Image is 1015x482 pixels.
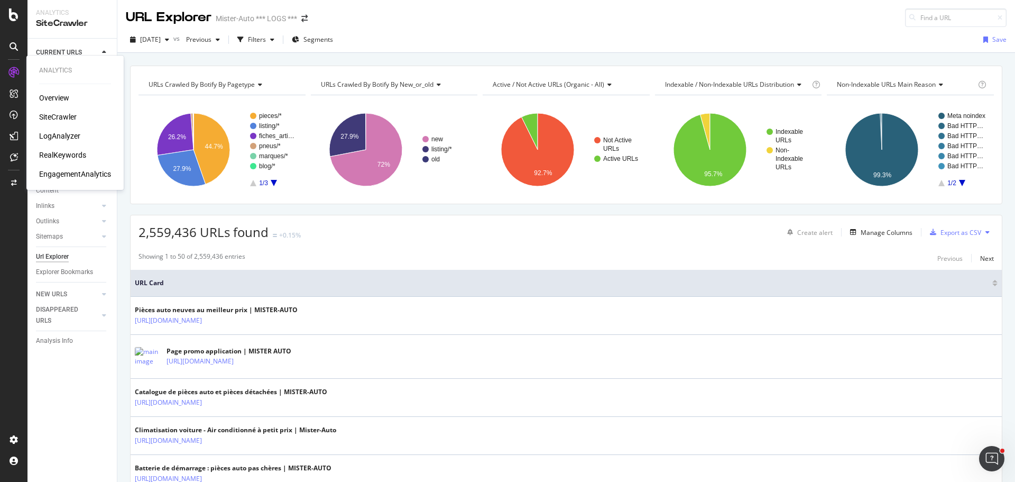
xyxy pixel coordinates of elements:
div: Catalogue de pièces auto et pièces détachées | MISTER-AUTO [135,387,327,397]
a: RealKeywords [39,150,86,160]
text: listing/* [259,122,280,130]
a: [URL][DOMAIN_NAME] [135,435,202,446]
text: 27.9% [173,165,191,172]
div: Climatisation voiture - Air conditionné à petit prix | Mister-Auto [135,425,336,435]
text: Bad HTTP… [947,122,983,130]
div: Pièces auto neuves au meilleur prix | MISTER-AUTO [135,305,298,315]
text: Not Active [603,137,632,144]
button: Save [979,31,1007,48]
div: Content [36,185,59,196]
button: Segments [288,31,337,48]
div: Sitemaps [36,231,63,242]
h4: Active / Not Active URLs [491,76,640,93]
span: Indexable / Non-Indexable URLs distribution [665,80,794,89]
button: Filters [233,31,279,48]
img: main image [135,347,161,366]
div: Outlinks [36,216,59,227]
button: Manage Columns [846,226,912,239]
a: Explorer Bookmarks [36,267,109,278]
svg: A chart. [139,104,306,196]
div: Filters [248,35,266,44]
div: CURRENT URLS [36,47,82,58]
text: 44.7% [205,143,223,150]
div: Create alert [797,228,833,237]
text: 26.2% [168,133,186,141]
text: 72% [377,161,390,168]
div: Analytics [36,8,108,17]
h4: URLs Crawled By Botify By new_or_old [319,76,468,93]
button: Previous [937,252,963,265]
text: 92.7% [534,169,552,177]
div: arrow-right-arrow-left [301,15,308,22]
div: DISAPPEARED URLS [36,304,89,326]
svg: A chart. [655,104,822,196]
div: Explorer Bookmarks [36,267,93,278]
text: pneus/* [259,142,281,150]
text: 27.9% [340,133,358,140]
text: Active URLs [603,155,638,162]
a: Overview [39,93,69,103]
text: 95.7% [704,170,722,178]
svg: A chart. [483,104,650,196]
input: Find a URL [905,8,1007,27]
a: EngagementAnalytics [39,169,111,179]
h4: Non-Indexable URLs Main Reason [835,76,976,93]
div: Manage Columns [861,228,912,237]
text: Bad HTTP… [947,152,983,160]
div: Analytics [39,66,111,75]
svg: A chart. [827,104,994,196]
div: Analysis Info [36,335,73,347]
div: Export as CSV [940,228,981,237]
text: 1/2 [948,179,957,187]
text: URLs [603,145,619,152]
text: Indexable [776,155,803,162]
div: +0.15% [279,231,301,240]
text: Bad HTTP… [947,142,983,150]
span: URLs Crawled By Botify By new_or_old [321,80,433,89]
h4: URLs Crawled By Botify By pagetype [146,76,296,93]
a: Inlinks [36,201,99,212]
a: [URL][DOMAIN_NAME] [167,356,234,367]
button: Previous [182,31,224,48]
div: Previous [937,254,963,263]
div: Save [992,35,1007,44]
svg: A chart. [311,104,478,196]
text: marques/* [259,152,288,160]
a: Analysis Info [36,335,109,347]
span: Non-Indexable URLs Main Reason [837,80,936,89]
div: Next [980,254,994,263]
text: 99.3% [873,171,891,179]
text: Indexable [776,128,803,135]
text: Meta noindex [947,112,985,120]
div: Showing 1 to 50 of 2,559,436 entries [139,252,245,265]
button: Create alert [783,224,833,241]
a: NEW URLS [36,289,99,300]
h4: Indexable / Non-Indexable URLs Distribution [663,76,810,93]
text: URLs [776,163,791,171]
a: [URL][DOMAIN_NAME] [135,315,202,326]
span: URLs Crawled By Botify By pagetype [149,80,255,89]
text: 1/3 [259,179,268,187]
a: Sitemaps [36,231,99,242]
text: pieces/* [259,112,282,120]
div: Page promo application | MISTER AUTO [167,347,291,356]
text: Non- [776,147,789,154]
span: 2,559,436 URLs found [139,223,269,241]
a: LogAnalyzer [39,131,80,141]
a: Outlinks [36,216,99,227]
text: blog/* [259,162,275,170]
a: CURRENT URLS [36,47,99,58]
div: SiteCrawler [39,112,77,122]
span: Segments [303,35,333,44]
button: Export as CSV [926,224,981,241]
text: URLs [776,137,791,144]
